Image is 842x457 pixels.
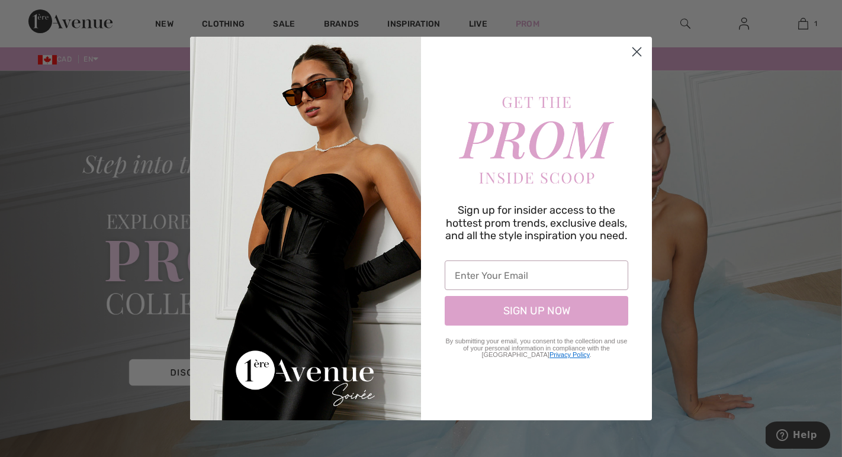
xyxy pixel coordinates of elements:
[445,204,628,242] span: Sign up for insider access to the hottest prom trends, exclusive deals, and all the style inspira...
[446,337,628,358] span: By submitting your email, you consent to the collection and use of your personal information in c...
[190,37,421,420] img: Get the prom inside scoop
[433,93,640,186] img: Get the prom inside scoop
[27,8,52,19] span: Help
[626,41,647,62] button: Close dialog
[445,296,628,326] button: SIGN UP NOW
[445,260,628,290] input: Enter Your Email
[549,351,590,358] a: Privacy Policy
